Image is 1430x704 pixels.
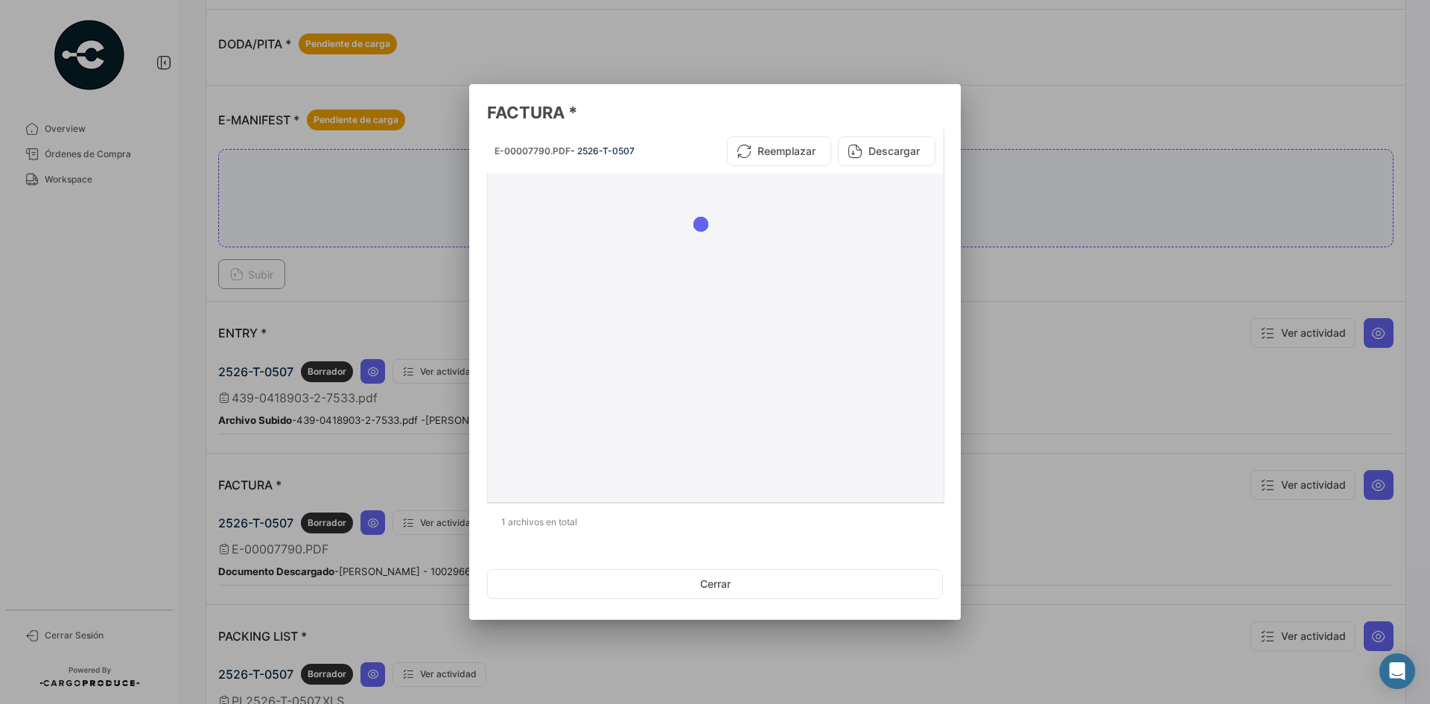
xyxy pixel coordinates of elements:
[727,136,831,166] button: Reemplazar
[1379,653,1415,689] div: Abrir Intercom Messenger
[487,102,943,123] h3: FACTURA *
[495,145,571,156] span: E-00007790.PDF
[487,504,943,541] div: 1 archivos en total
[487,569,943,599] button: Cerrar
[571,145,635,156] span: - 2526-T-0507
[838,136,935,166] button: Descargar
